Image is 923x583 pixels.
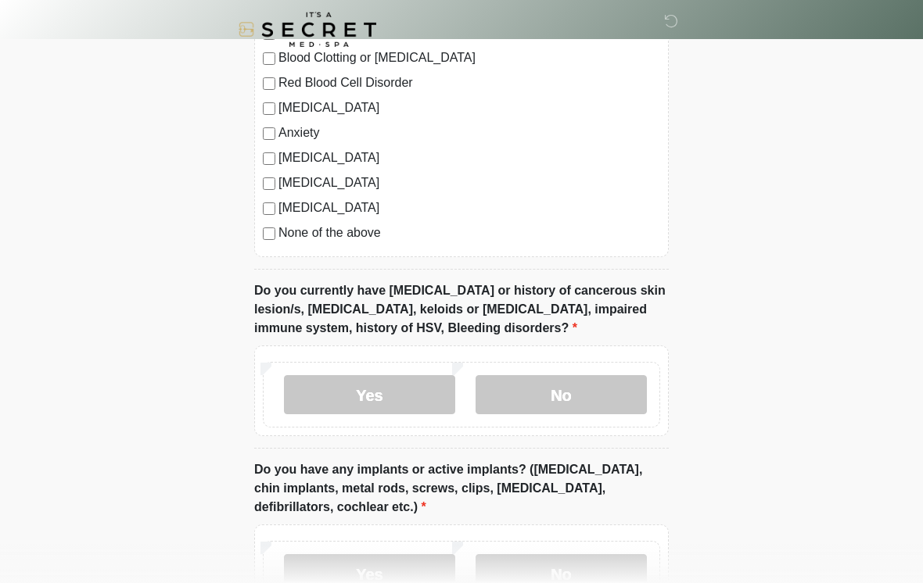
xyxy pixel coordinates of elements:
[263,102,275,115] input: [MEDICAL_DATA]
[278,224,660,242] label: None of the above
[278,148,660,167] label: [MEDICAL_DATA]
[263,202,275,215] input: [MEDICAL_DATA]
[284,375,455,414] label: Yes
[263,177,275,190] input: [MEDICAL_DATA]
[239,12,376,47] img: It's A Secret Med Spa Logo
[263,152,275,165] input: [MEDICAL_DATA]
[263,52,275,65] input: Blood Clotting or [MEDICAL_DATA]
[263,77,275,90] input: Red Blood Cell Disorder
[278,123,660,142] label: Anxiety
[254,281,669,338] label: Do you currently have [MEDICAL_DATA] or history of cancerous skin lesion/s, [MEDICAL_DATA], keloi...
[263,127,275,140] input: Anxiety
[254,460,669,517] label: Do you have any implants or active implants? ([MEDICAL_DATA], chin implants, metal rods, screws, ...
[278,98,660,117] label: [MEDICAL_DATA]
[263,227,275,240] input: None of the above
[476,375,647,414] label: No
[278,73,660,92] label: Red Blood Cell Disorder
[278,199,660,217] label: [MEDICAL_DATA]
[278,173,660,192] label: [MEDICAL_DATA]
